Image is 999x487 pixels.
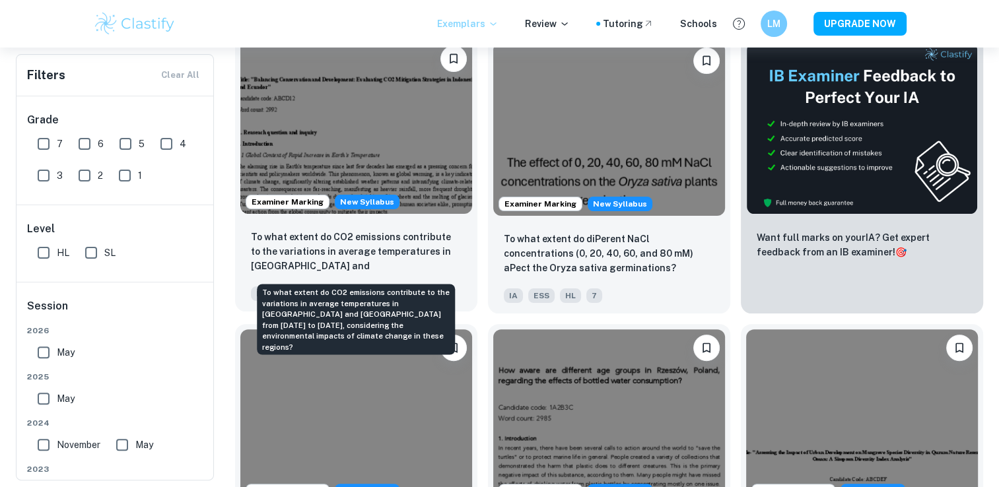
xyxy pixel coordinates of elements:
span: 2025 [27,371,204,383]
span: 1 [138,168,142,183]
span: May [57,345,75,360]
span: 🎯 [895,247,907,257]
h6: LM [766,16,781,31]
span: IA [504,288,523,303]
span: May [135,438,153,452]
span: Examiner Marking [246,196,329,208]
p: To what extent do diPerent NaCl concentrations (0, 20, 40, 60, and 80 mM) aPect the Oryza sativa ... [504,232,714,275]
span: 2 [98,168,103,183]
span: 2024 [27,417,204,429]
span: 7 [586,288,602,303]
div: To what extent do CO2 emissions contribute to the variations in average temperatures in [GEOGRAPH... [257,284,455,354]
h6: Level [27,221,204,237]
button: Bookmark [693,48,720,74]
p: Exemplars [437,16,499,31]
span: HL [560,288,581,303]
span: Examiner Marking [499,198,582,210]
a: ThumbnailWant full marks on yourIA? Get expert feedback from an IB examiner! [741,37,983,313]
span: HL [57,245,69,260]
a: Examiner MarkingStarting from the May 2026 session, the ESS IA requirements have changed. We crea... [488,37,730,313]
div: Starting from the May 2026 session, the ESS IA requirements have changed. We created this exempla... [335,195,399,209]
div: Starting from the May 2026 session, the ESS IA requirements have changed. We created this exempla... [588,197,652,211]
img: Thumbnail [746,42,978,214]
span: 4 [180,137,186,151]
img: Clastify logo [93,11,177,37]
button: LM [761,11,787,37]
span: SL [104,245,116,260]
button: Help and Feedback [728,13,750,35]
span: IA [251,286,270,301]
img: ESS IA example thumbnail: To what extent do diPerent NaCl concentr [493,42,725,216]
span: 6 [98,137,104,151]
span: New Syllabus [588,197,652,211]
h6: Grade [27,112,204,128]
img: ESS IA example thumbnail: To what extent do CO2 emissions contribu [240,40,472,214]
button: Bookmark [440,46,467,72]
a: Examiner MarkingStarting from the May 2026 session, the ESS IA requirements have changed. We crea... [235,37,477,313]
span: 3 [57,168,63,183]
button: Bookmark [693,335,720,361]
span: May [57,391,75,406]
a: Tutoring [603,16,654,31]
p: Want full marks on your IA ? Get expert feedback from an IB examiner! [757,230,967,259]
span: 2026 [27,325,204,337]
h6: Session [27,298,204,325]
span: New Syllabus [335,195,399,209]
span: ESS [528,288,555,303]
button: UPGRADE NOW [813,12,907,36]
span: 5 [139,137,145,151]
a: Schools [680,16,717,31]
span: November [57,438,100,452]
span: 2023 [27,463,204,475]
span: 7 [57,137,63,151]
p: Review [525,16,570,31]
p: To what extent do CO2 emissions contribute to the variations in average temperatures in Indonesia... [251,230,462,275]
h6: Filters [27,66,65,84]
button: Bookmark [946,335,973,361]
